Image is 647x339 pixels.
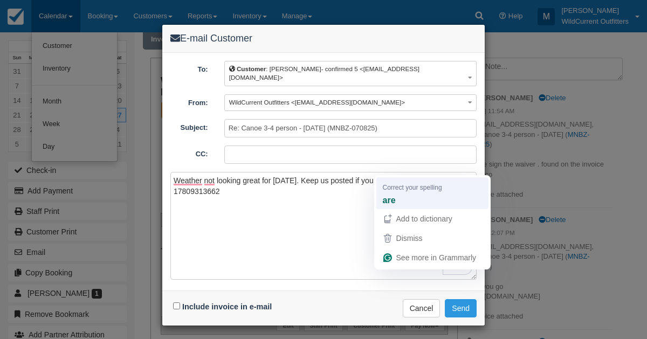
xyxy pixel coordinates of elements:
[182,302,272,311] label: Include invoice in e-mail
[170,33,477,44] h4: E-mail Customer
[403,299,440,317] button: Cancel
[445,299,477,317] button: Send
[237,65,266,72] b: Customer
[229,65,419,81] span: : [PERSON_NAME]- confirmed 5 <[EMAIL_ADDRESS][DOMAIN_NAME]>
[162,61,216,75] label: To:
[224,94,477,111] button: WildCurrent Outfitters <[EMAIL_ADDRESS][DOMAIN_NAME]>
[224,61,477,86] button: Customer: [PERSON_NAME]- confirmed 5 <[EMAIL_ADDRESS][DOMAIN_NAME]>
[229,99,405,106] span: WildCurrent Outfitters <[EMAIL_ADDRESS][DOMAIN_NAME]>
[170,172,477,280] textarea: To enrich screen reader interactions, please activate Accessibility in Grammarly extension settings
[162,119,216,133] label: Subject:
[162,146,216,160] label: CC:
[162,94,216,108] label: From:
